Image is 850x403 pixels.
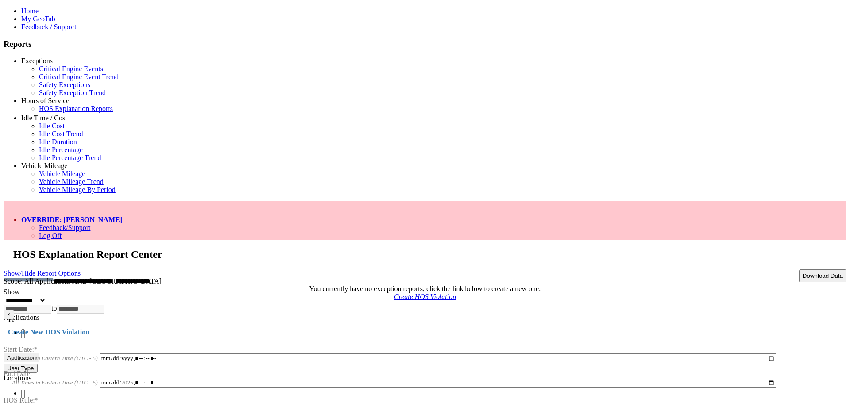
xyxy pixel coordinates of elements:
h2: HOS Explanation Report Center [13,249,846,261]
a: Idle Percentage Trend [39,154,101,161]
a: Create HOS Violation [394,293,456,300]
label: Show [4,288,19,296]
a: Safety Exceptions [39,81,90,88]
h3: Reports [4,39,846,49]
a: My GeoTab [21,15,55,23]
h4: Create New HOS Violation [4,328,846,336]
a: Vehicle Mileage [39,170,85,177]
a: Show/Hide Report Options [4,267,81,279]
span: Scope: All Applications AND [GEOGRAPHIC_DATA] [4,277,162,285]
a: Feedback/Support [39,224,90,231]
a: Home [21,7,39,15]
button: × [4,310,14,319]
span: to [51,304,57,312]
button: Download Data [799,269,846,282]
a: Critical Engine Events [39,65,103,73]
a: Hours of Service [21,97,69,104]
a: Critical Engine Event Trend [39,73,119,81]
a: Idle Percentage [39,146,83,154]
label: Start Date:* [4,334,38,353]
a: Idle Time / Cost [21,114,67,122]
label: End Date:* [4,358,35,377]
div: You currently have no exception reports, click the link below to create a new one: [4,285,846,293]
a: HOS Violation Audit Reports [39,113,123,120]
a: Feedback / Support [21,23,76,31]
a: Idle Cost Trend [39,130,83,138]
span: All Times in Eastern Time (UTC - 5) [12,379,98,386]
a: Idle Duration [39,138,77,146]
a: HOS Explanation Reports [39,105,113,112]
span: All Times in Eastern Time (UTC - 5) [12,355,98,361]
a: OVERRIDE: [PERSON_NAME] [21,216,122,223]
a: Vehicle Mileage [21,162,67,169]
a: Exceptions [21,57,53,65]
a: Vehicle Mileage Trend [39,178,104,185]
label: Applications [4,314,40,321]
a: Safety Exception Trend [39,89,106,96]
a: Idle Cost [39,122,65,130]
a: Vehicle Mileage By Period [39,186,116,193]
a: Log Off [39,232,62,239]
